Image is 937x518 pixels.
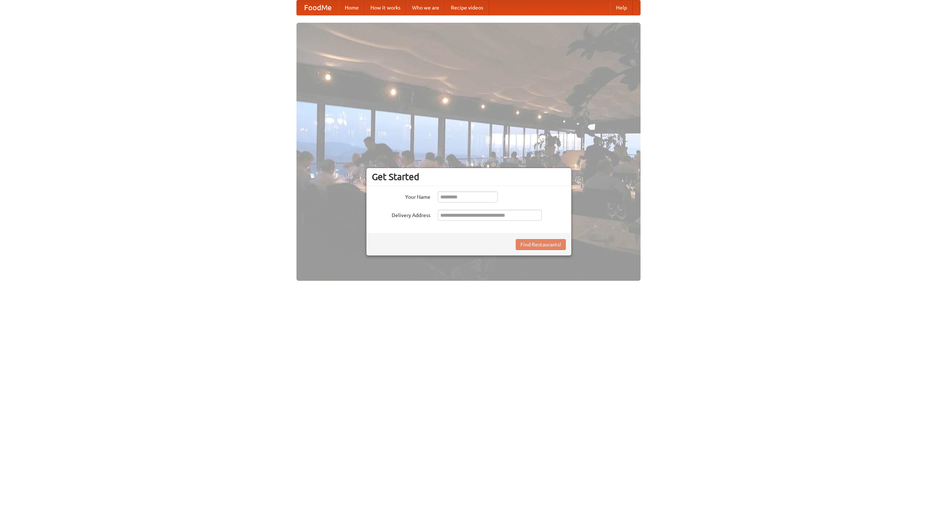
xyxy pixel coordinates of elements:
a: Home [339,0,365,15]
a: Who we are [406,0,445,15]
a: Recipe videos [445,0,489,15]
h3: Get Started [372,171,566,182]
a: How it works [365,0,406,15]
button: Find Restaurants! [516,239,566,250]
a: Help [610,0,633,15]
label: Your Name [372,191,430,201]
label: Delivery Address [372,210,430,219]
a: FoodMe [297,0,339,15]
